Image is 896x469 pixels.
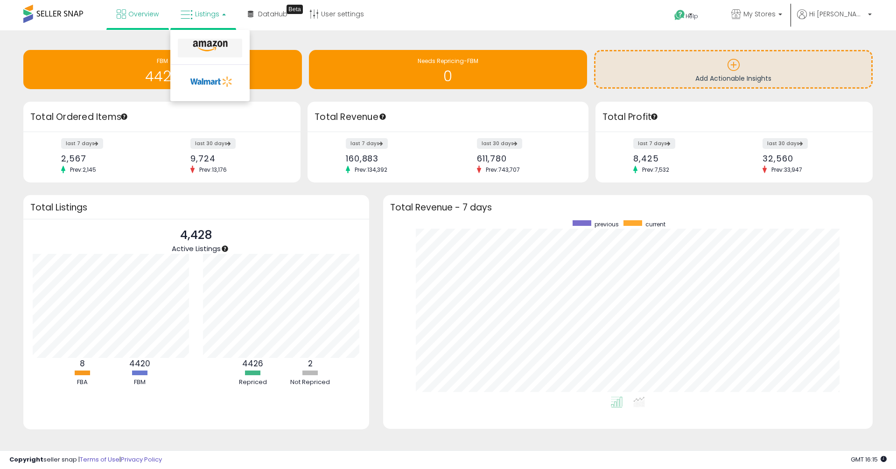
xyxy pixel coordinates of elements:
h3: Total Listings [30,204,362,211]
div: Tooltip anchor [650,112,658,121]
a: FBM 4420 [23,50,302,89]
div: FBA [54,378,110,387]
div: Tooltip anchor [120,112,128,121]
h3: Total Ordered Items [30,111,294,124]
div: seller snap | | [9,455,162,464]
span: DataHub [258,9,287,19]
div: Not Repriced [282,378,338,387]
a: Hi [PERSON_NAME] [797,9,872,30]
a: Add Actionable Insights [595,51,871,87]
h3: Total Revenue [315,111,581,124]
div: 8,425 [633,154,727,163]
h3: Total Revenue - 7 days [390,204,866,211]
div: 9,724 [190,154,284,163]
span: Prev: 743,707 [481,166,525,174]
b: 4420 [129,358,150,369]
div: Tooltip anchor [221,245,229,253]
label: last 30 days [477,138,522,149]
label: last 7 days [61,138,103,149]
h1: 0 [314,69,583,84]
span: Needs Repricing-FBM [418,57,478,65]
div: Tooltip anchor [378,112,387,121]
div: Repriced [225,378,281,387]
span: Add Actionable Insights [695,74,771,83]
span: Hi [PERSON_NAME] [809,9,865,19]
div: Tooltip anchor [287,5,303,14]
span: My Stores [743,9,776,19]
span: previous [595,220,619,228]
span: Active Listings [172,244,221,253]
a: Needs Repricing-FBM 0 [309,50,588,89]
span: Overview [128,9,159,19]
div: 160,883 [346,154,441,163]
a: Terms of Use [80,455,119,464]
span: Prev: 33,947 [767,166,807,174]
label: last 7 days [633,138,675,149]
span: Prev: 2,145 [65,166,101,174]
span: Prev: 13,176 [195,166,231,174]
span: Listings [195,9,219,19]
label: last 30 days [763,138,808,149]
p: 4,428 [172,226,221,244]
a: Privacy Policy [121,455,162,464]
a: Help [667,2,716,30]
label: last 30 days [190,138,236,149]
span: Prev: 134,392 [350,166,392,174]
span: FBM [157,57,168,65]
span: Prev: 7,532 [637,166,674,174]
span: Help [686,12,698,20]
b: 2 [308,358,313,369]
div: 611,780 [477,154,572,163]
div: 2,567 [61,154,155,163]
div: FBM [112,378,168,387]
b: 8 [80,358,85,369]
h3: Total Profit [602,111,866,124]
i: Get Help [674,9,686,21]
div: 32,560 [763,154,856,163]
b: 4426 [242,358,263,369]
h1: 4420 [28,69,297,84]
label: last 7 days [346,138,388,149]
span: current [645,220,665,228]
strong: Copyright [9,455,43,464]
span: 2025-10-13 16:15 GMT [851,455,887,464]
